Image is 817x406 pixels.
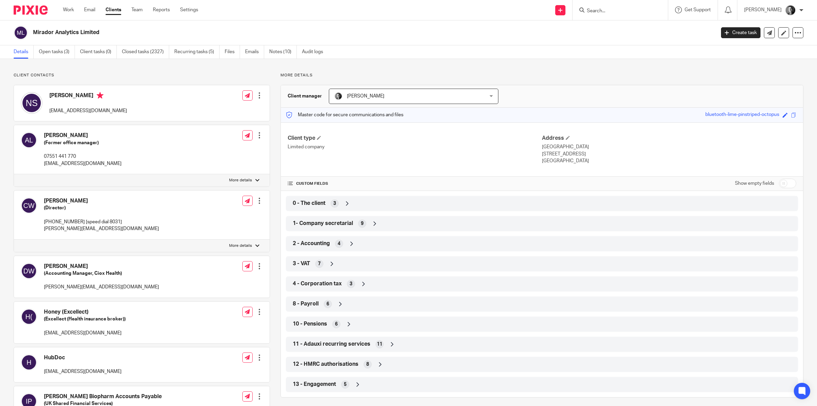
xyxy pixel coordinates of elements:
a: Team [131,6,143,13]
img: svg%3E [21,92,43,114]
h4: [PERSON_NAME] [44,263,159,270]
a: Files [225,45,240,59]
h5: (Former office manager) [44,139,122,146]
p: [EMAIL_ADDRESS][DOMAIN_NAME] [49,107,127,114]
a: Closed tasks (2327) [122,45,169,59]
a: Email [84,6,95,13]
input: Search [586,8,647,14]
a: Details [14,45,34,59]
a: Audit logs [302,45,328,59]
span: 3 [333,200,336,207]
img: DSC_9061-3.jpg [334,92,342,100]
img: svg%3E [21,132,37,148]
p: [PERSON_NAME] [744,6,782,13]
span: 3 [350,281,352,287]
h3: Client manager [288,93,322,100]
p: Client contacts [14,73,270,78]
a: Settings [180,6,198,13]
p: [PHONE_NUMBER] [speed dial 8031] [44,219,159,225]
span: 12 - HMRC authorisations [293,361,358,368]
h4: Client type [288,135,542,142]
img: svg%3E [21,309,37,325]
h4: Honey (Excellect) [44,309,126,316]
a: Emails [245,45,264,59]
p: 07551 441 770 [44,153,122,160]
a: Client tasks (0) [80,45,117,59]
a: Open tasks (3) [39,45,75,59]
span: 8 [366,361,369,368]
p: Limited company [288,144,542,150]
img: svg%3E [14,26,28,40]
div: bluetooth-lime-pinstriped-octopus [705,111,779,119]
img: DSC_9061-3.jpg [785,5,796,16]
p: [EMAIL_ADDRESS][DOMAIN_NAME] [44,330,126,336]
h4: [PERSON_NAME] Biopharm Accounts Payable [44,393,196,400]
span: 8 - Payroll [293,300,319,307]
p: Master code for secure communications and files [286,111,403,118]
span: 6 [326,301,329,307]
span: 2 - Accounting [293,240,330,247]
i: Primary [97,92,103,99]
h4: [PERSON_NAME] [44,197,159,205]
p: More details [229,178,252,183]
span: 9 [361,220,364,227]
h5: (Accounting Manager, Ciox Health) [44,270,159,277]
span: [PERSON_NAME] [347,94,384,99]
p: [PERSON_NAME][EMAIL_ADDRESS][DOMAIN_NAME] [44,225,159,232]
p: More details [281,73,803,78]
a: Work [63,6,74,13]
img: Pixie [14,5,48,15]
h5: (Director) [44,205,159,211]
p: More details [229,243,252,249]
span: 1- Company secretarial [293,220,353,227]
p: [EMAIL_ADDRESS][DOMAIN_NAME] [44,160,122,167]
a: Create task [721,27,760,38]
img: svg%3E [21,354,37,371]
span: 3 - VAT [293,260,310,267]
img: svg%3E [21,197,37,214]
span: 4 [338,240,340,247]
h5: (Excellect (Health insurance broker)) [44,316,126,322]
span: 11 - Adauxi recurring services [293,341,370,348]
span: Get Support [685,7,711,12]
span: 10 - Pensions [293,320,327,328]
span: 6 [335,321,338,328]
a: Reports [153,6,170,13]
a: Notes (10) [269,45,297,59]
h4: HubDoc [44,354,122,361]
h4: [PERSON_NAME] [44,132,122,139]
label: Show empty fields [735,180,774,187]
p: [EMAIL_ADDRESS][DOMAIN_NAME] [44,368,122,375]
span: 0 - The client [293,200,325,207]
a: Recurring tasks (5) [174,45,220,59]
a: Clients [106,6,121,13]
p: [STREET_ADDRESS] [542,151,796,157]
span: 4 - Corporation tax [293,280,342,287]
h4: CUSTOM FIELDS [288,181,542,186]
img: svg%3E [21,263,37,279]
span: 5 [344,381,347,388]
h4: Address [542,135,796,142]
span: 7 [318,260,321,267]
span: 11 [377,341,382,348]
h4: [PERSON_NAME] [49,92,127,101]
span: 13 - Engagement [293,381,336,388]
p: [GEOGRAPHIC_DATA] [542,157,796,164]
h2: Mirador Analytics Limited [33,29,575,36]
p: [PERSON_NAME][EMAIL_ADDRESS][DOMAIN_NAME] [44,284,159,290]
p: [GEOGRAPHIC_DATA] [542,144,796,150]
